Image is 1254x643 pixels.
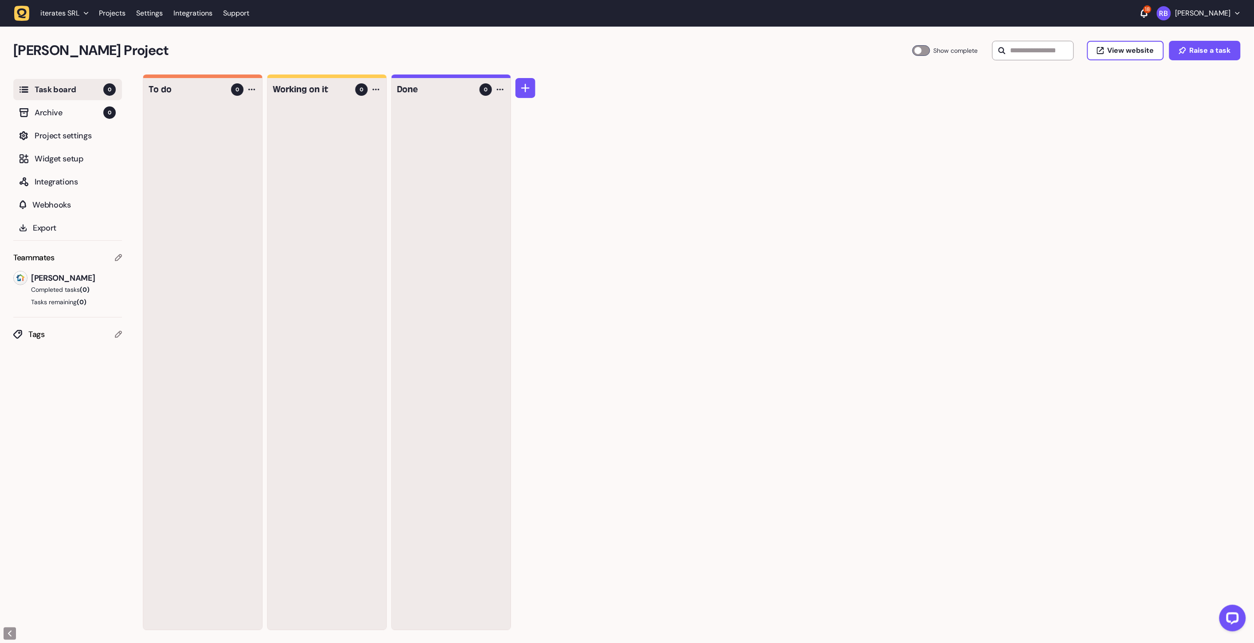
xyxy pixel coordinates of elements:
img: John Salvatori [14,271,27,285]
span: Raise a task [1190,47,1231,54]
span: 0 [484,86,487,94]
span: Show complete [934,45,978,56]
span: [PERSON_NAME] [31,272,122,284]
button: Completed tasks(0) [13,285,115,294]
p: [PERSON_NAME] [1175,9,1231,18]
iframe: LiveChat chat widget [1212,601,1250,639]
span: 0 [236,86,239,94]
button: iterates SRL [14,5,94,21]
span: Webhooks [32,199,116,211]
a: Projects [99,5,126,21]
button: Webhooks [13,194,122,216]
span: Integrations [35,176,116,188]
a: Support [223,9,249,18]
h4: Working on it [273,83,349,96]
span: (0) [77,298,86,306]
span: 0 [103,83,116,96]
button: Tasks remaining(0) [13,298,122,306]
button: Export [13,217,122,239]
span: Teammates [13,251,55,264]
h4: To do [149,83,225,96]
span: Archive [35,106,103,119]
span: Task board [35,83,103,96]
img: Rodolphe Balay [1157,6,1171,20]
span: Widget setup [35,153,116,165]
button: Project settings [13,125,122,146]
div: 18 [1144,5,1152,13]
span: Export [33,222,116,234]
a: Integrations [173,5,212,21]
h2: John's Project [13,40,912,61]
button: Task board0 [13,79,122,100]
span: 0 [360,86,363,94]
button: Integrations [13,171,122,192]
span: 0 [103,106,116,119]
button: Widget setup [13,148,122,169]
span: iterates SRL [40,9,79,18]
button: [PERSON_NAME] [1157,6,1240,20]
a: Settings [136,5,163,21]
button: View website [1087,41,1164,60]
span: Project settings [35,129,116,142]
span: View website [1108,47,1154,54]
button: Archive0 [13,102,122,123]
h4: Done [397,83,473,96]
span: (0) [80,286,90,294]
button: Raise a task [1169,41,1241,60]
span: Tags [28,328,115,341]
